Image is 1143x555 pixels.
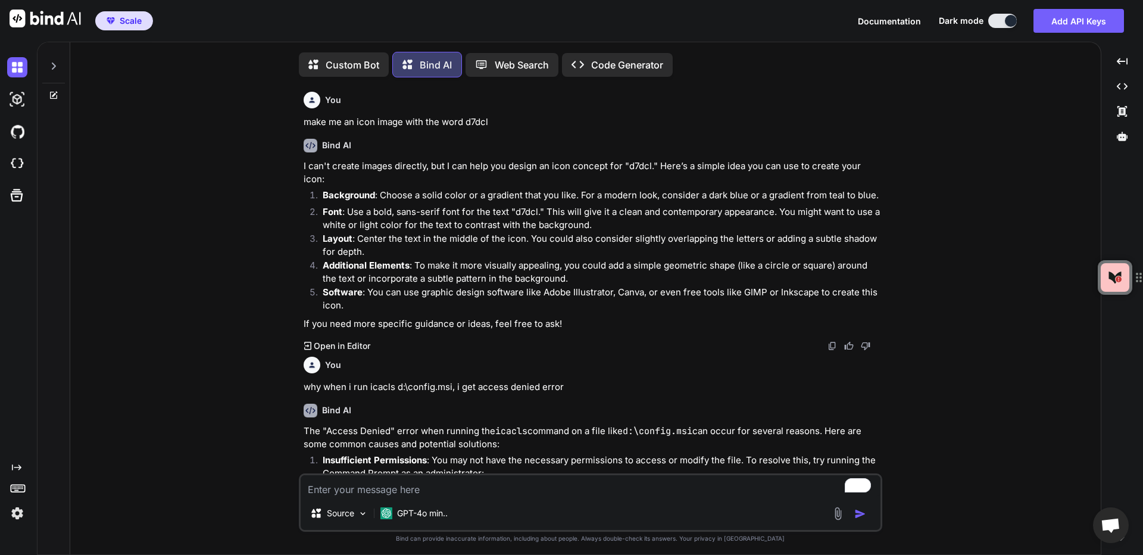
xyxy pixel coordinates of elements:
img: Bind AI [10,10,81,27]
p: : You may not have the necessary permissions to access or modify the file. To resolve this, try r... [323,454,880,481]
strong: Layout [323,233,352,244]
img: Pick Models [358,509,368,519]
p: : You can use graphic design software like Adobe Illustrator, Canva, or even free tools like GIMP... [323,286,880,313]
img: settings [7,503,27,523]
strong: Background [323,189,375,201]
img: copy [827,341,837,351]
strong: Font [323,206,342,217]
strong: Insufficient Permissions [323,454,427,466]
img: premium [107,17,115,24]
span: Dark mode [939,15,983,27]
strong: Additional Elements [323,260,410,271]
p: Bind can provide inaccurate information, including about people. Always double-check its answers.... [299,534,882,543]
p: : Center the text in the middle of the icon. You could also consider slightly overlapping the let... [323,232,880,259]
p: make me an icon image with the word d7dcl [304,116,880,129]
img: darkChat [7,57,27,77]
strong: Software [323,286,363,298]
img: cloudideIcon [7,154,27,174]
span: Scale [120,15,142,27]
code: d:\config.msi [623,425,692,437]
p: Web Search [495,58,549,72]
img: attachment [831,507,845,520]
button: Add API Keys [1033,9,1124,33]
p: Code Generator [591,58,663,72]
span: Documentation [858,16,921,26]
button: Documentation [858,15,921,27]
button: premiumScale [95,11,153,30]
img: GPT-4o mini [380,507,392,519]
p: Open in Editor [314,340,370,352]
p: Source [327,507,354,519]
h6: Bind AI [322,404,351,416]
p: : Use a bold, sans-serif font for the text "d7dcl." This will give it a clean and contemporary ap... [323,205,880,232]
textarea: To enrich screen reader interactions, please activate Accessibility in Grammarly extension settings [301,475,880,497]
p: why when i run icacls d:\config.msi, i get access denied error [304,381,880,394]
p: If you need more specific guidance or ideas, feel free to ask! [304,317,880,331]
p: : Choose a solid color or a gradient that you like. For a modern look, consider a dark blue or a ... [323,189,880,202]
img: icon [854,508,866,520]
h6: You [325,94,341,106]
img: githubDark [7,121,27,142]
img: darkAi-studio [7,89,27,110]
a: Open chat [1093,507,1129,543]
p: Custom Bot [326,58,379,72]
p: GPT-4o min.. [397,507,448,519]
p: : To make it more visually appealing, you could add a simple geometric shape (like a circle or sq... [323,259,880,286]
h6: Bind AI [322,139,351,151]
p: The "Access Denied" error when running the command on a file like can occur for several reasons. ... [304,425,880,451]
p: I can't create images directly, but I can help you design an icon concept for "d7dcl." Here’s a s... [304,160,880,186]
img: dislike [861,341,870,351]
h6: You [325,359,341,371]
img: like [844,341,854,351]
p: Bind AI [420,58,452,72]
code: icacls [495,425,527,437]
